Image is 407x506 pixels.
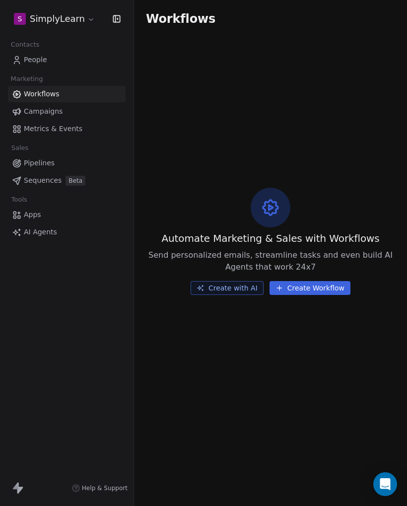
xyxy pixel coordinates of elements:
[24,106,63,117] span: Campaigns
[24,210,41,220] span: Apps
[82,484,128,492] span: Help & Support
[270,281,350,295] button: Create Workflow
[24,55,47,65] span: People
[134,249,407,273] span: Send personalized emails, streamline tasks and even build AI Agents that work 24x7
[24,158,55,168] span: Pipelines
[6,72,47,86] span: Marketing
[8,155,126,171] a: Pipelines
[72,484,128,492] a: Help & Support
[161,231,379,245] span: Automate Marketing & Sales with Workflows
[191,281,264,295] button: Create with AI
[8,86,126,102] a: Workflows
[6,37,44,52] span: Contacts
[24,175,62,186] span: Sequences
[66,176,85,186] span: Beta
[8,103,126,120] a: Campaigns
[7,192,31,207] span: Tools
[8,121,126,137] a: Metrics & Events
[8,207,126,223] a: Apps
[24,124,82,134] span: Metrics & Events
[8,52,126,68] a: People
[24,89,60,99] span: Workflows
[8,172,126,189] a: SequencesBeta
[146,12,215,26] span: Workflows
[373,472,397,496] div: Open Intercom Messenger
[8,224,126,240] a: AI Agents
[30,12,85,25] span: SimplyLearn
[24,227,57,237] span: AI Agents
[12,10,97,27] button: SSimplyLearn
[18,14,22,24] span: S
[7,141,33,155] span: Sales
